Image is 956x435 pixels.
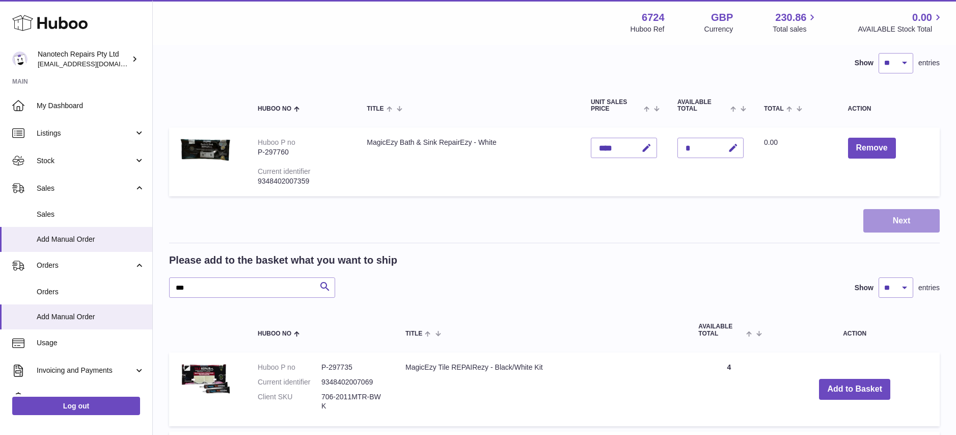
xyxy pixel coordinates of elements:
[258,106,291,112] span: Huboo no
[855,283,873,293] label: Show
[773,24,818,34] span: Total sales
[764,106,784,112] span: Total
[677,99,728,112] span: AVAILABLE Total
[819,379,890,400] button: Add to Basket
[37,338,145,348] span: Usage
[773,11,818,34] a: 230.86 Total sales
[37,393,145,403] span: Cases
[642,11,665,24] strong: 6724
[37,129,134,138] span: Listings
[37,312,145,322] span: Add Manual Order
[688,352,770,427] td: 4
[367,106,384,112] span: Title
[179,363,230,395] img: MagicEzy Tile REPAIRezy - Black/White Kit
[848,138,896,159] button: Remove
[704,24,733,34] div: Currency
[912,11,932,24] span: 0.00
[38,49,129,69] div: Nanotech Repairs Pty Ltd
[37,287,145,297] span: Orders
[37,101,145,111] span: My Dashboard
[631,24,665,34] div: Huboo Ref
[37,261,134,270] span: Orders
[37,366,134,375] span: Invoicing and Payments
[12,52,28,67] img: info@nanotechrepairs.com
[405,330,422,337] span: Title
[775,11,806,24] span: 230.86
[258,147,346,157] div: P-297760
[258,377,321,387] dt: Current identifier
[863,209,940,233] button: Next
[37,210,145,219] span: Sales
[12,397,140,415] a: Log out
[848,106,930,112] div: Action
[858,11,944,34] a: 0.00 AVAILABLE Stock Total
[855,58,873,68] label: Show
[711,11,733,24] strong: GBP
[357,127,581,196] td: MagicEzy Bath & Sink RepairEzy - White
[179,138,230,162] img: MagicEzy Bath & Sink RepairEzy - White
[395,352,688,427] td: MagicEzy Tile REPAIRezy - Black/White Kit
[169,253,397,267] h2: Please add to the basket what you want to ship
[258,176,346,186] div: 9348402007359
[37,235,145,244] span: Add Manual Order
[258,392,321,412] dt: Client SKU
[321,377,385,387] dd: 9348402007069
[258,363,321,372] dt: Huboo P no
[258,138,295,146] div: Huboo P no
[37,184,134,193] span: Sales
[37,156,134,166] span: Stock
[698,323,744,337] span: AVAILABLE Total
[38,60,150,68] span: [EMAIL_ADDRESS][DOMAIN_NAME]
[858,24,944,34] span: AVAILABLE Stock Total
[258,330,291,337] span: Huboo no
[258,167,311,175] div: Current identifier
[321,392,385,412] dd: 706-2011MTR-BWK
[918,283,940,293] span: entries
[321,363,385,372] dd: P-297735
[918,58,940,68] span: entries
[764,138,778,146] span: 0.00
[770,313,940,347] th: Action
[591,99,641,112] span: Unit Sales Price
